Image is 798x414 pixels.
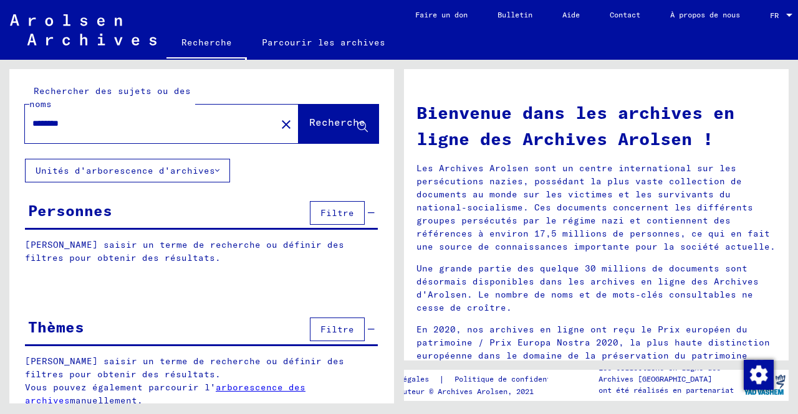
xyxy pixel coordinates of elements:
[299,105,378,143] button: Recherche
[454,374,577,383] font: Politique de confidentialité
[25,159,230,182] button: Unités d'arborescence d'archives
[416,324,770,374] font: En 2020, nos archives en ligne ont reçu le Prix européen du patrimoine / Prix Europa Nostra 2020,...
[610,10,640,19] font: Contact
[598,385,734,406] font: ont été réalisés en partenariat avec
[28,201,112,220] font: Personnes
[310,201,365,225] button: Filtre
[262,37,385,48] font: Parcourir les archives
[445,373,592,386] a: Politique de confidentialité
[25,382,216,393] font: Vous pouvez également parcourir l'
[416,263,759,313] font: Une grande partie des quelque 30 millions de documents sont désormais disponibles dans les archiv...
[310,318,365,341] button: Filtre
[279,117,294,132] mat-icon: close
[415,10,468,19] font: Faire un don
[416,162,776,252] font: Les Archives Arolsen sont un centre international sur les persécutions nazies, possédant la plus ...
[439,374,445,385] font: |
[70,395,143,406] font: manuellement.
[320,207,354,219] font: Filtre
[181,37,232,48] font: Recherche
[770,11,779,20] font: FR
[741,369,788,400] img: yv_logo.png
[247,27,400,57] a: Parcourir les archives
[166,27,247,60] a: Recherche
[309,116,365,128] font: Recherche
[670,10,740,19] font: À propos de nous
[29,85,191,110] font: Rechercher des sujets ou des noms
[274,111,299,136] button: Clear
[359,387,534,396] font: Droits d'auteur © Archives Arolsen, 2021
[744,360,774,390] img: Modifier le consentement
[320,324,354,335] font: Filtre
[36,165,215,176] font: Unités d'arborescence d'archives
[498,10,532,19] font: Bulletin
[10,14,156,45] img: Arolsen_neg.svg
[28,318,84,336] font: Thèmes
[25,355,344,380] font: [PERSON_NAME] saisir un terme de recherche ou définir des filtres pour obtenir des résultats.
[25,239,344,263] font: [PERSON_NAME] saisir un terme de recherche ou définir des filtres pour obtenir des résultats.
[416,101,734,149] font: Bienvenue dans les archives en ligne des Archives Arolsen !
[562,10,580,19] font: Aide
